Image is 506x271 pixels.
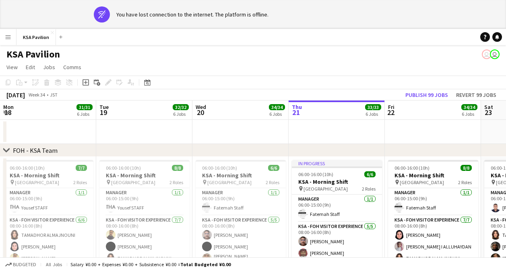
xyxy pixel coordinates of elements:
app-user-avatar: Isra Alsharyofi [482,49,492,59]
span: Wed [196,103,206,111]
span: Week 34 [27,92,47,98]
span: 06:00-16:00 (10h) [298,171,333,177]
h3: KSA - Morning Shift [99,172,190,179]
h3: KSA - Morning Shift [196,172,286,179]
app-card-role: Manager1/106:00-15:00 (9h)Fatemah Staff [292,195,382,222]
span: 32/32 [173,104,189,110]
app-card-role: Manager1/106:00-15:00 (9h)Yousef STAFF [3,188,93,216]
app-card-role: Manager1/106:00-15:00 (9h)Yousef STAFF [99,188,190,216]
span: [GEOGRAPHIC_DATA] [15,179,59,185]
span: 33/33 [365,104,381,110]
span: 6/6 [364,171,376,177]
span: 22 [387,108,394,117]
span: 31/31 [76,104,93,110]
button: Budgeted [4,260,37,269]
div: 6 Jobs [462,111,477,117]
div: 6 Jobs [173,111,188,117]
div: Salary ¥0.00 + Expenses ¥0.00 + Subsistence ¥0.00 = [70,261,231,267]
span: 20 [194,108,206,117]
span: 23 [483,108,493,117]
span: [GEOGRAPHIC_DATA] [304,186,348,192]
span: 2 Roles [266,179,279,185]
span: Edit [26,64,35,71]
span: Fri [388,103,394,111]
span: 06:00-16:00 (10h) [10,165,45,171]
span: Comms [63,64,81,71]
span: Jobs [43,64,55,71]
button: KSA Pavilion [17,29,56,45]
div: 6 Jobs [77,111,92,117]
span: Sat [484,103,493,111]
a: Edit [23,62,38,72]
a: Jobs [40,62,58,72]
a: Comms [60,62,85,72]
div: [DATE] [6,91,25,99]
span: Tue [99,103,109,111]
button: Publish 99 jobs [402,90,451,100]
app-user-avatar: Asami Saga [490,49,500,59]
span: [GEOGRAPHIC_DATA] [400,179,444,185]
h3: KSA - Morning Shift [3,172,93,179]
span: 8/8 [461,165,472,171]
span: 34/34 [269,104,285,110]
app-card-role: Manager1/106:00-15:00 (9h)Fatemah Staff [388,188,478,216]
div: 6 Jobs [269,111,285,117]
span: 2 Roles [458,179,472,185]
a: View [3,62,21,72]
span: 2 Roles [73,179,87,185]
span: 6/6 [268,165,279,171]
span: 7/7 [76,165,87,171]
button: Revert 99 jobs [453,90,500,100]
div: JST [50,92,58,98]
span: View [6,64,18,71]
div: You have lost connection to the internet. The platform is offline. [116,11,268,18]
span: [GEOGRAPHIC_DATA] [207,179,252,185]
span: 18 [2,108,14,117]
span: Thu [292,103,302,111]
span: 34/34 [461,104,477,110]
div: 6 Jobs [366,111,381,117]
span: 2 Roles [362,186,376,192]
span: Mon [3,103,14,111]
span: 8/8 [172,165,183,171]
span: [GEOGRAPHIC_DATA] [111,179,155,185]
app-card-role: Manager1/106:00-15:00 (9h)Fatemah Staff [196,188,286,216]
h3: KSA - Morning Shift [388,172,478,179]
span: 21 [291,108,302,117]
span: 19 [98,108,109,117]
span: Budgeted [13,262,36,267]
div: FOH - KSA Team [13,146,58,154]
span: 06:00-16:00 (10h) [106,165,141,171]
span: All jobs [44,261,64,267]
h1: KSA Pavilion [6,48,60,60]
div: In progress [292,160,382,166]
span: 2 Roles [169,179,183,185]
span: 06:00-16:00 (10h) [394,165,430,171]
h3: KSA - Morning Shift [292,178,382,185]
span: 06:00-16:00 (10h) [202,165,237,171]
span: Total Budgeted ¥0.00 [180,261,231,267]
